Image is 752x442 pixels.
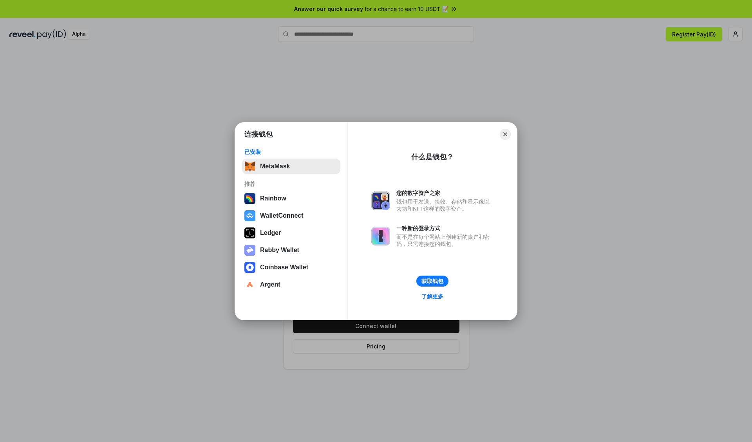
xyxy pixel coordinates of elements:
[500,129,511,140] button: Close
[421,293,443,300] div: 了解更多
[242,260,340,275] button: Coinbase Wallet
[260,212,304,219] div: WalletConnect
[244,227,255,238] img: svg+xml,%3Csvg%20xmlns%3D%22http%3A%2F%2Fwww.w3.org%2F2000%2Fsvg%22%20width%3D%2228%22%20height%3...
[260,163,290,170] div: MetaMask
[242,242,340,258] button: Rabby Wallet
[260,195,286,202] div: Rainbow
[244,161,255,172] img: svg+xml,%3Csvg%20fill%3D%22none%22%20height%3D%2233%22%20viewBox%3D%220%200%2035%2033%22%20width%...
[260,229,281,236] div: Ledger
[411,152,454,162] div: 什么是钱包？
[244,148,338,155] div: 已安装
[244,262,255,273] img: svg+xml,%3Csvg%20width%3D%2228%22%20height%3D%2228%22%20viewBox%3D%220%200%2028%2028%22%20fill%3D...
[242,191,340,206] button: Rainbow
[371,191,390,210] img: svg+xml,%3Csvg%20xmlns%3D%22http%3A%2F%2Fwww.w3.org%2F2000%2Fsvg%22%20fill%3D%22none%22%20viewBox...
[242,208,340,224] button: WalletConnect
[396,233,493,247] div: 而不是在每个网站上创建新的账户和密码，只需连接您的钱包。
[396,189,493,197] div: 您的数字资产之家
[421,278,443,285] div: 获取钱包
[416,276,448,287] button: 获取钱包
[396,198,493,212] div: 钱包用于发送、接收、存储和显示像以太坊和NFT这样的数字资产。
[260,247,299,254] div: Rabby Wallet
[417,291,448,301] a: 了解更多
[244,193,255,204] img: svg+xml,%3Csvg%20width%3D%22120%22%20height%3D%22120%22%20viewBox%3D%220%200%20120%20120%22%20fil...
[396,225,493,232] div: 一种新的登录方式
[260,264,308,271] div: Coinbase Wallet
[244,180,338,188] div: 推荐
[371,227,390,245] img: svg+xml,%3Csvg%20xmlns%3D%22http%3A%2F%2Fwww.w3.org%2F2000%2Fsvg%22%20fill%3D%22none%22%20viewBox...
[242,159,340,174] button: MetaMask
[242,225,340,241] button: Ledger
[244,210,255,221] img: svg+xml,%3Csvg%20width%3D%2228%22%20height%3D%2228%22%20viewBox%3D%220%200%2028%2028%22%20fill%3D...
[244,245,255,256] img: svg+xml,%3Csvg%20xmlns%3D%22http%3A%2F%2Fwww.w3.org%2F2000%2Fsvg%22%20fill%3D%22none%22%20viewBox...
[242,277,340,292] button: Argent
[260,281,280,288] div: Argent
[244,279,255,290] img: svg+xml,%3Csvg%20width%3D%2228%22%20height%3D%2228%22%20viewBox%3D%220%200%2028%2028%22%20fill%3D...
[244,130,273,139] h1: 连接钱包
